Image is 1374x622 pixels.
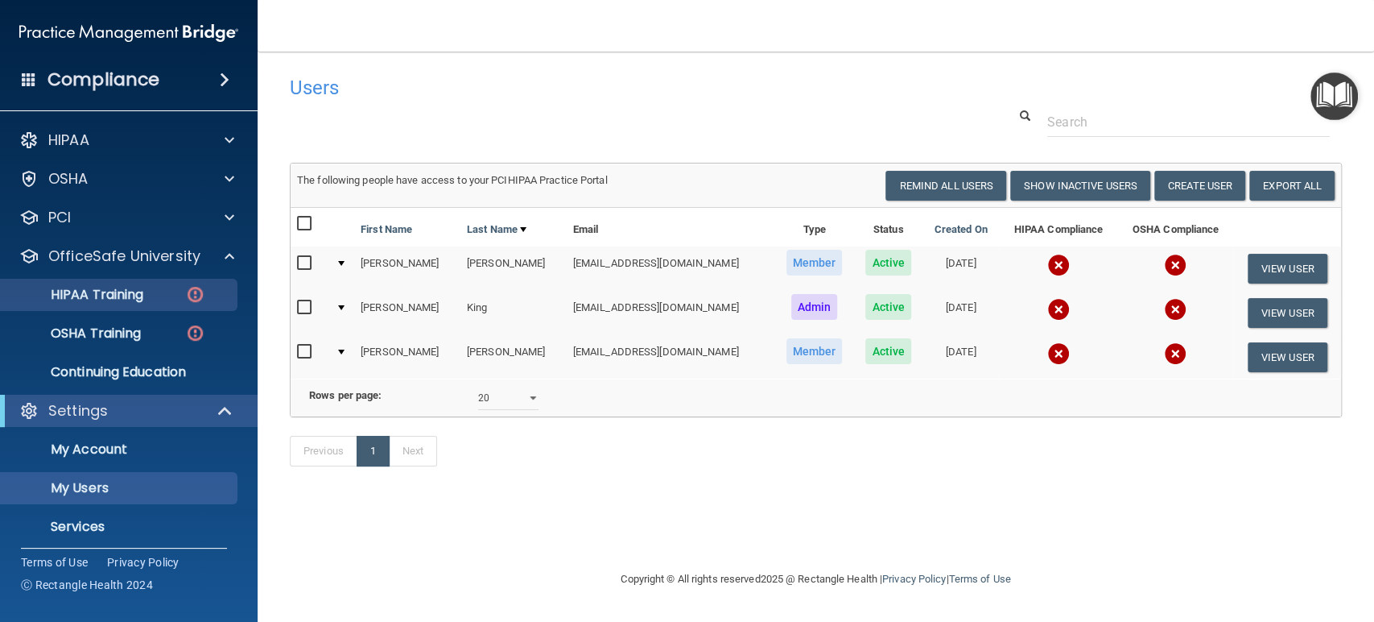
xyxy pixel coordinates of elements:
[48,247,200,266] p: OfficeSafe University
[309,389,382,401] b: Rows per page:
[1164,254,1186,276] img: cross.ca9f0e7f.svg
[567,335,774,379] td: [EMAIL_ADDRESS][DOMAIN_NAME]
[19,17,238,49] img: PMB logo
[10,519,230,535] p: Services
[19,401,233,421] a: Settings
[1010,171,1150,201] button: Show Inactive Users
[48,169,89,189] p: OSHA
[21,577,153,593] span: Ⓒ Rectangle Health 2024
[522,554,1110,605] div: Copyright © All rights reserved 2025 @ Rectangle Health | |
[786,338,843,364] span: Member
[854,208,922,247] th: Status
[922,291,999,335] td: [DATE]
[865,294,911,320] span: Active
[354,291,460,335] td: [PERSON_NAME]
[999,208,1117,247] th: HIPAA Compliance
[1047,298,1070,321] img: cross.ca9f0e7f.svg
[357,436,390,466] a: 1
[774,208,855,247] th: Type
[1248,342,1327,372] button: View User
[1164,342,1186,365] img: cross.ca9f0e7f.svg
[290,77,893,98] h4: Users
[460,291,567,335] td: King
[107,554,179,570] a: Privacy Policy
[865,338,911,364] span: Active
[389,436,437,466] a: Next
[885,171,1006,201] button: Remind All Users
[10,480,230,496] p: My Users
[10,442,230,458] p: My Account
[19,169,234,189] a: OSHA
[10,326,141,342] p: OSHA Training
[354,247,460,291] td: [PERSON_NAME]
[467,220,526,239] a: Last Name
[882,573,946,585] a: Privacy Policy
[865,250,911,276] span: Active
[791,294,838,320] span: Admin
[935,220,988,239] a: Created On
[10,287,143,303] p: HIPAA Training
[567,291,774,335] td: [EMAIL_ADDRESS][DOMAIN_NAME]
[290,436,357,466] a: Previous
[19,131,234,150] a: HIPAA
[786,250,843,276] span: Member
[1154,171,1245,201] button: Create User
[567,208,774,247] th: Email
[460,247,567,291] td: [PERSON_NAME]
[21,554,88,570] a: Terms of Use
[1249,171,1335,201] a: Export All
[1118,208,1234,247] th: OSHA Compliance
[460,335,567,379] td: [PERSON_NAME]
[1248,298,1327,328] button: View User
[185,323,205,343] img: danger-circle.6113f641.png
[1047,254,1070,276] img: cross.ca9f0e7f.svg
[48,401,108,421] p: Settings
[1047,342,1070,365] img: cross.ca9f0e7f.svg
[922,335,999,379] td: [DATE]
[48,208,71,227] p: PCI
[361,220,412,239] a: First Name
[922,247,999,291] td: [DATE]
[19,247,234,266] a: OfficeSafe University
[1248,254,1327,284] button: View User
[185,284,205,305] img: danger-circle.6113f641.png
[1047,107,1330,137] input: Search
[354,335,460,379] td: [PERSON_NAME]
[567,247,774,291] td: [EMAIL_ADDRESS][DOMAIN_NAME]
[48,131,89,150] p: HIPAA
[297,174,608,186] span: The following people have access to your PCIHIPAA Practice Portal
[47,68,159,91] h4: Compliance
[948,573,1010,585] a: Terms of Use
[19,208,234,227] a: PCI
[1164,298,1186,321] img: cross.ca9f0e7f.svg
[10,364,230,380] p: Continuing Education
[1310,73,1358,120] button: Open Resource Center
